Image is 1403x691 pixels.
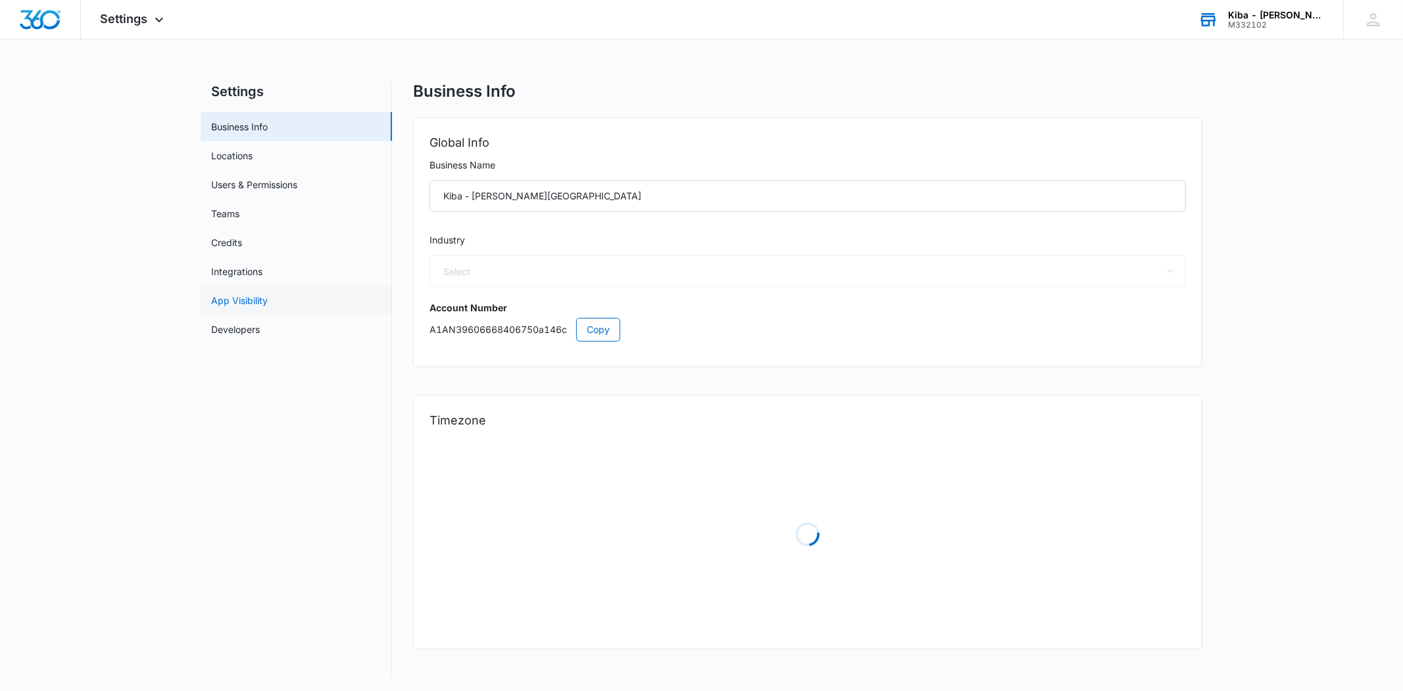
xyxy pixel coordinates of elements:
div: account id [1228,20,1324,30]
h1: Business Info [413,82,516,101]
label: Business Name [430,158,1186,172]
span: Copy [587,322,610,337]
label: Industry [430,233,1186,247]
h2: Global Info [430,134,1186,152]
div: account name [1228,10,1324,20]
strong: Account Number [430,302,507,313]
a: App Visibility [211,294,268,307]
a: Business Info [211,120,268,134]
h2: Timezone [430,411,1186,430]
span: Settings [101,12,148,26]
p: A1AN39606668406750a146c [430,318,1186,342]
a: Locations [211,149,253,163]
a: Teams [211,207,239,220]
a: Integrations [211,265,262,278]
a: Developers [211,322,260,336]
a: Credits [211,236,242,249]
a: Users & Permissions [211,178,297,192]
button: Copy [576,318,620,342]
h2: Settings [201,82,392,101]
